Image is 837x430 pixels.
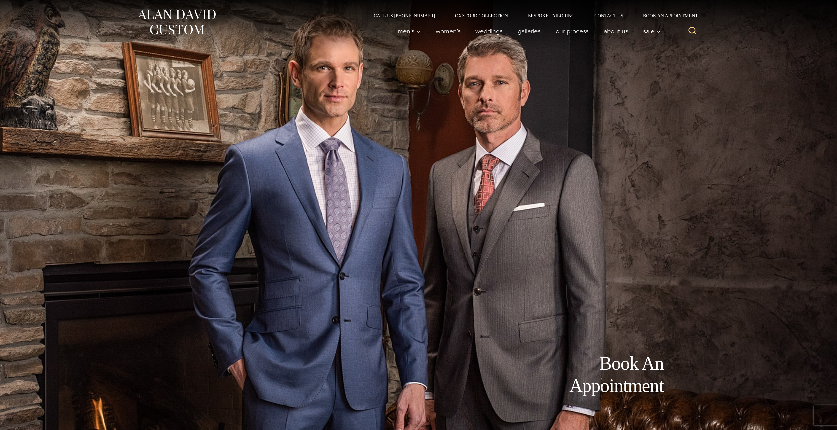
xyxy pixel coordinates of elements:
[137,7,216,37] img: Alan David Custom
[428,25,468,38] a: Women’s
[684,23,700,39] button: View Search Form
[548,25,596,38] a: Our Process
[633,13,700,18] a: Book an Appointment
[515,352,664,397] h1: Book An Appointment
[390,25,665,38] nav: Primary Navigation
[585,13,633,18] a: Contact Us
[643,28,661,34] span: Sale
[364,13,700,18] nav: Secondary Navigation
[445,13,518,18] a: Oxxford Collection
[518,13,585,18] a: Bespoke Tailoring
[364,13,445,18] a: Call Us [PHONE_NUMBER]
[398,28,421,34] span: Men’s
[510,25,548,38] a: Galleries
[596,25,636,38] a: About Us
[468,25,510,38] a: weddings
